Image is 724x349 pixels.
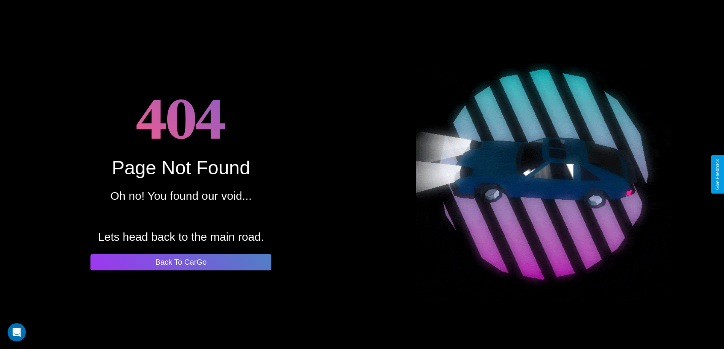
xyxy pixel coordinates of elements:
img: spinning car [416,48,670,301]
button: Back To CarGo [90,254,271,270]
h1: 404 [136,79,226,157]
div: Open Intercom Messenger [8,323,26,341]
div: Page Not Found [112,157,250,179]
div: Give Feedback [715,159,720,190]
p: Oh no! You found our void... Lets head back to the main road. [98,186,264,247]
